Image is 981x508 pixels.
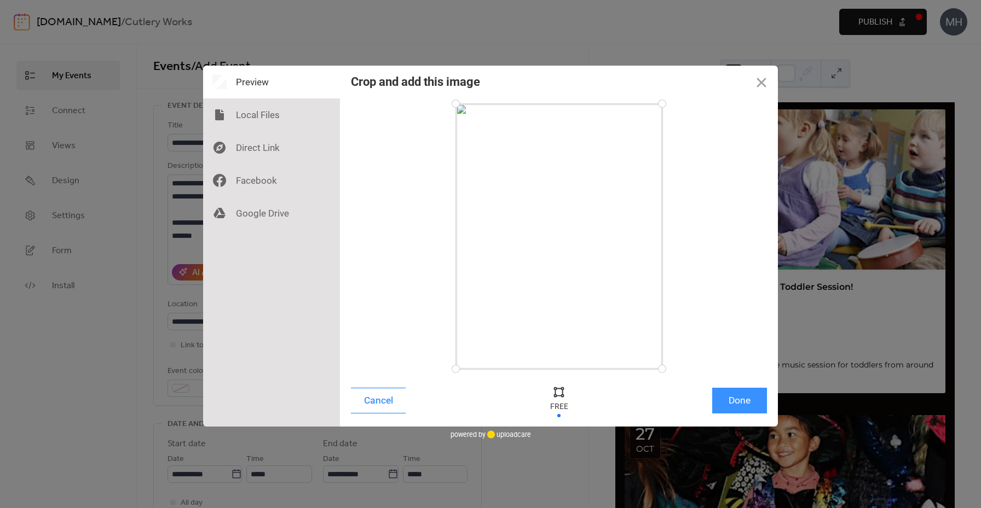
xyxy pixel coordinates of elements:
[745,66,778,98] button: Close
[203,131,340,164] div: Direct Link
[351,388,406,413] button: Cancel
[451,427,531,443] div: powered by
[203,66,340,98] div: Preview
[712,388,767,413] button: Done
[351,75,480,89] div: Crop and add this image
[203,197,340,230] div: Google Drive
[486,430,531,439] a: uploadcare
[203,98,340,131] div: Local Files
[203,164,340,197] div: Facebook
